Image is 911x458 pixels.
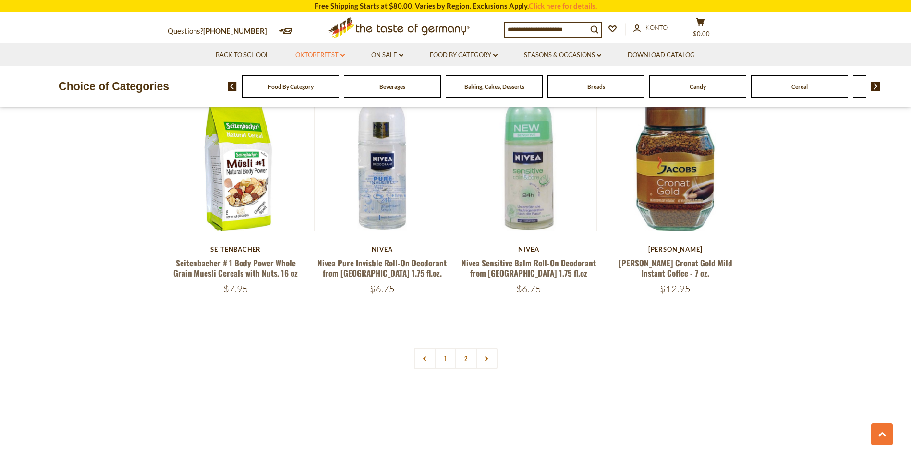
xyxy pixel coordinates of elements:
span: $6.75 [516,283,541,295]
img: Seitenbacher # 1 Body Power Whole Grain Muesli Cereals with Nuts, 16 oz [168,95,304,231]
div: Nivea [461,245,597,253]
a: Seasons & Occasions [524,50,601,60]
a: Nivea Sensitive Balm Roll-On Deodorant from [GEOGRAPHIC_DATA] 1.75 fl.oz [462,257,596,279]
img: Jacobs Cronat Gold Mild Instant Coffee - 7 oz. [607,95,743,231]
a: Click here for details. [529,1,597,10]
div: Nivea [314,245,451,253]
a: Food By Category [268,83,314,90]
p: Questions? [168,25,274,37]
span: $12.95 [660,283,691,295]
div: Seitenbacher [168,245,304,253]
img: next arrow [871,82,880,91]
div: [PERSON_NAME] [607,245,744,253]
a: Download Catalog [628,50,695,60]
button: $0.00 [686,17,715,41]
a: Seitenbacher # 1 Body Power Whole Grain Muesli Cereals with Nuts, 16 oz [173,257,298,279]
img: Nivea Sensitive Balm Roll-On Deodorant from Germany 1.75 fl.oz [461,95,597,231]
a: [PERSON_NAME] Cronat Gold Mild Instant Coffee - 7 oz. [619,257,732,279]
a: Back to School [216,50,269,60]
span: $0.00 [693,30,710,37]
a: Breads [587,83,605,90]
a: Food By Category [430,50,498,60]
span: $7.95 [223,283,248,295]
a: Nivea Pure Invisble Roll-On Deodorant from [GEOGRAPHIC_DATA] 1.75 fl.oz. [317,257,447,279]
a: Beverages [379,83,405,90]
a: 1 [435,348,456,369]
a: Cereal [791,83,808,90]
a: 2 [455,348,477,369]
img: previous arrow [228,82,237,91]
a: Candy [690,83,706,90]
a: Oktoberfest [295,50,345,60]
span: Konto [645,24,668,31]
a: [PHONE_NUMBER] [203,26,267,35]
img: Nivea Pure Invisble Roll-On Deodorant from Germany 1.75 fl.oz. [315,95,450,231]
a: Konto [633,23,668,33]
span: $6.75 [370,283,395,295]
a: On Sale [371,50,403,60]
a: Baking, Cakes, Desserts [464,83,524,90]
